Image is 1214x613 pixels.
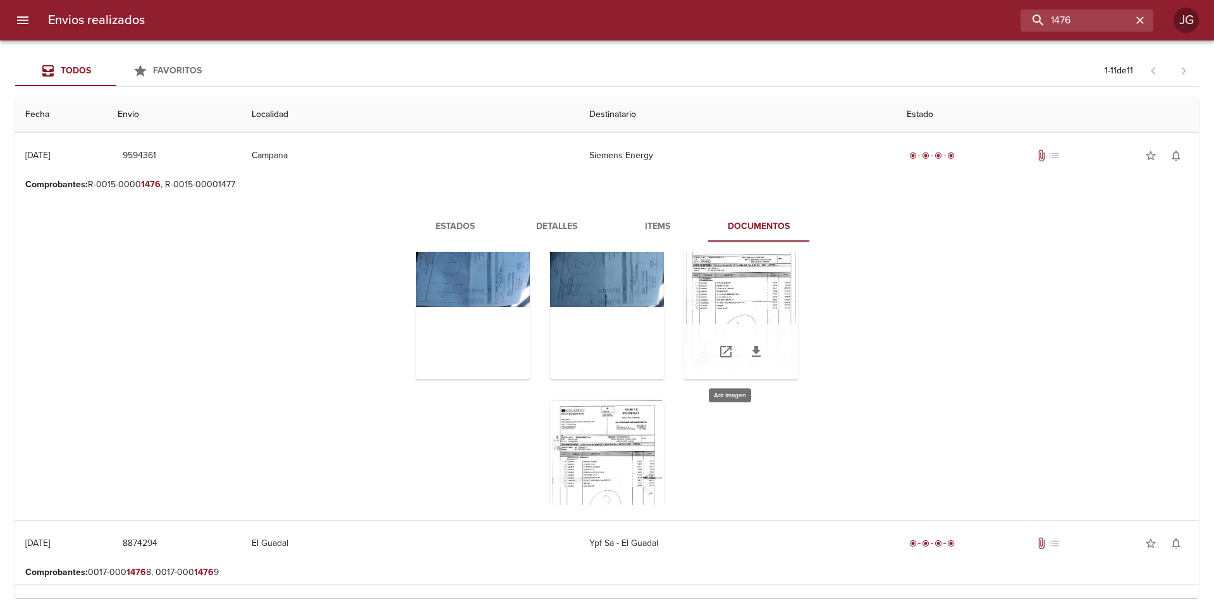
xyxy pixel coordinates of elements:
[1168,56,1199,86] span: Pagina siguiente
[716,219,802,235] span: Documentos
[25,179,88,190] b: Comprobantes :
[935,152,942,159] span: radio_button_checked
[909,540,917,547] span: radio_button_checked
[1048,537,1060,550] span: No tiene pedido asociado
[25,538,50,548] div: [DATE]
[1035,537,1048,550] span: Tiene documentos adjuntos
[25,567,88,578] b: Comprobantes :
[141,179,161,190] em: 1476
[513,219,599,235] span: Detalles
[123,148,156,164] span: 9594361
[126,567,146,578] em: 1476
[579,133,897,178] td: Siemens Energy
[947,152,955,159] span: radio_button_checked
[61,65,91,76] span: Todos
[1144,149,1157,162] span: star_border
[1163,531,1189,556] button: Activar notificaciones
[922,152,929,159] span: radio_button_checked
[1174,8,1199,33] div: JG
[1105,65,1133,77] p: 1 - 11 de 11
[194,567,214,578] em: 1476
[15,97,107,133] th: Fecha
[579,97,897,133] th: Destinatario
[615,219,701,235] span: Items
[416,221,530,380] div: Arir imagen
[118,532,162,555] button: 8874294
[242,97,579,133] th: Localidad
[412,219,498,235] span: Estados
[1138,64,1168,77] span: Pagina anterior
[118,144,161,168] button: 9594361
[1144,537,1157,550] span: star_border
[907,537,957,550] div: Entregado
[741,337,771,367] a: Descargar
[123,536,157,552] span: 8874294
[922,540,929,547] span: radio_button_checked
[153,65,202,76] span: Favoritos
[25,178,1189,191] p: R-0015-0000 , R-0015-00001477
[1021,9,1132,32] input: buscar
[25,566,1189,579] p: 0017-000 8, 0017-000 9
[405,211,809,242] div: Tabs detalle de guia
[8,5,38,35] button: menu
[15,56,218,86] div: Tabs Envios
[909,152,917,159] span: radio_button_checked
[107,97,242,133] th: Envio
[935,540,942,547] span: radio_button_checked
[550,400,664,558] div: Arir imagen
[48,10,145,30] h6: Envios realizados
[1138,531,1163,556] button: Agregar a favoritos
[897,97,1199,133] th: Estado
[242,521,579,566] td: El Guadal
[1170,149,1182,162] span: notifications_none
[1035,149,1048,162] span: Tiene documentos adjuntos
[242,133,579,178] td: Campana
[947,540,955,547] span: radio_button_checked
[579,521,897,566] td: Ypf Sa - El Guadal
[1174,8,1199,33] div: Abrir información de usuario
[25,150,50,161] div: [DATE]
[1163,143,1189,168] button: Activar notificaciones
[1048,149,1060,162] span: No tiene pedido asociado
[1170,537,1182,550] span: notifications_none
[1138,143,1163,168] button: Agregar a favoritos
[550,221,664,380] div: Arir imagen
